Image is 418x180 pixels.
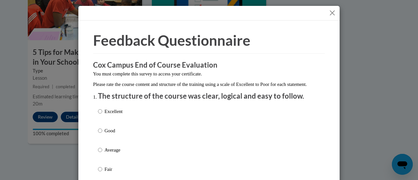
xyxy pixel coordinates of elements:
p: Average [104,146,122,154]
button: Close [328,9,336,17]
p: Fair [104,166,122,173]
input: Fair [98,166,102,173]
input: Excellent [98,108,102,115]
p: The structure of the course was clear, logical and easy to follow. [98,91,320,101]
input: Good [98,127,102,134]
input: Average [98,146,102,154]
p: Good [104,127,122,134]
h3: Cox Campus End of Course Evaluation [93,60,325,70]
span: Feedback Questionnaire [93,32,250,49]
p: Excellent [104,108,122,115]
p: Please rate the course content and structure of the training using a scale of Excellent to Poor f... [93,81,325,88]
p: You must complete this survey to access your certificate. [93,70,325,77]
